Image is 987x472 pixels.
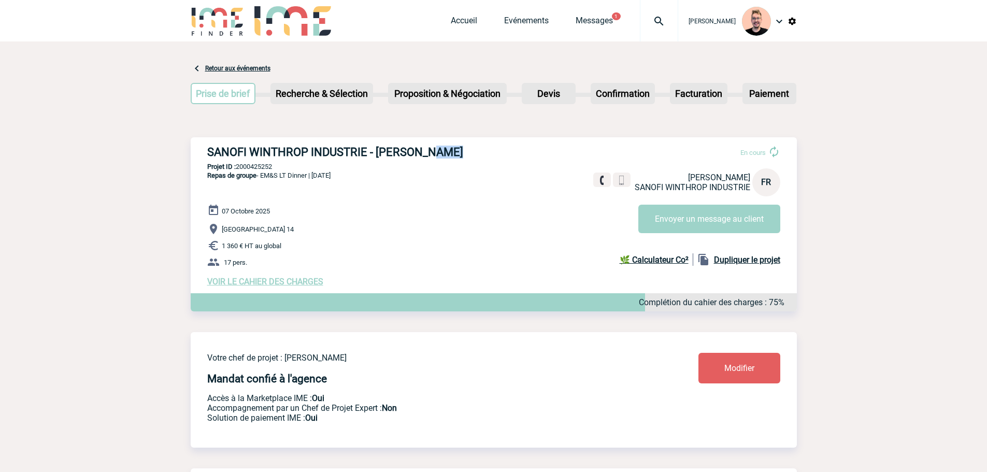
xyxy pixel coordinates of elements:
p: Confirmation [592,84,654,103]
p: 2000425252 [191,163,797,170]
a: Accueil [451,16,477,30]
b: Dupliquer le projet [714,255,780,265]
span: [PERSON_NAME] [688,173,750,182]
p: Devis [523,84,575,103]
img: portable.png [617,176,626,185]
img: file_copy-black-24dp.png [697,253,710,266]
a: Retour aux événements [205,65,270,72]
span: [PERSON_NAME] [689,18,736,25]
img: IME-Finder [191,6,245,36]
a: 🌿 Calculateur Co² [620,253,693,266]
p: Prise de brief [192,84,255,103]
p: Conformité aux process achat client, Prise en charge de la facturation, Mutualisation de plusieur... [207,413,637,423]
p: Paiement [743,84,795,103]
p: Proposition & Négociation [389,84,506,103]
span: En cours [740,149,766,156]
img: 129741-1.png [742,7,771,36]
p: Prestation payante [207,403,637,413]
button: Envoyer un message au client [638,205,780,233]
button: 1 [612,12,621,20]
h3: SANOFI WINTHROP INDUSTRIE - [PERSON_NAME] [207,146,518,159]
span: Repas de groupe [207,171,256,179]
span: 1 360 € HT au global [222,242,281,250]
p: Votre chef de projet : [PERSON_NAME] [207,353,637,363]
span: [GEOGRAPHIC_DATA] 14 [222,225,294,233]
img: fixe.png [597,176,607,185]
b: Projet ID : [207,163,236,170]
span: 17 pers. [224,259,247,266]
span: 07 Octobre 2025 [222,207,270,215]
span: FR [761,177,771,187]
p: Recherche & Sélection [271,84,372,103]
a: Messages [576,16,613,30]
b: Oui [305,413,318,423]
a: Evénements [504,16,549,30]
span: - EM&S LT Dinner | [DATE] [207,171,331,179]
b: Non [382,403,397,413]
span: SANOFI WINTHROP INDUSTRIE [635,182,750,192]
b: Oui [312,393,324,403]
p: Accès à la Marketplace IME : [207,393,637,403]
span: Modifier [724,363,754,373]
b: 🌿 Calculateur Co² [620,255,689,265]
p: Facturation [671,84,726,103]
h4: Mandat confié à l'agence [207,373,327,385]
a: VOIR LE CAHIER DES CHARGES [207,277,323,287]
